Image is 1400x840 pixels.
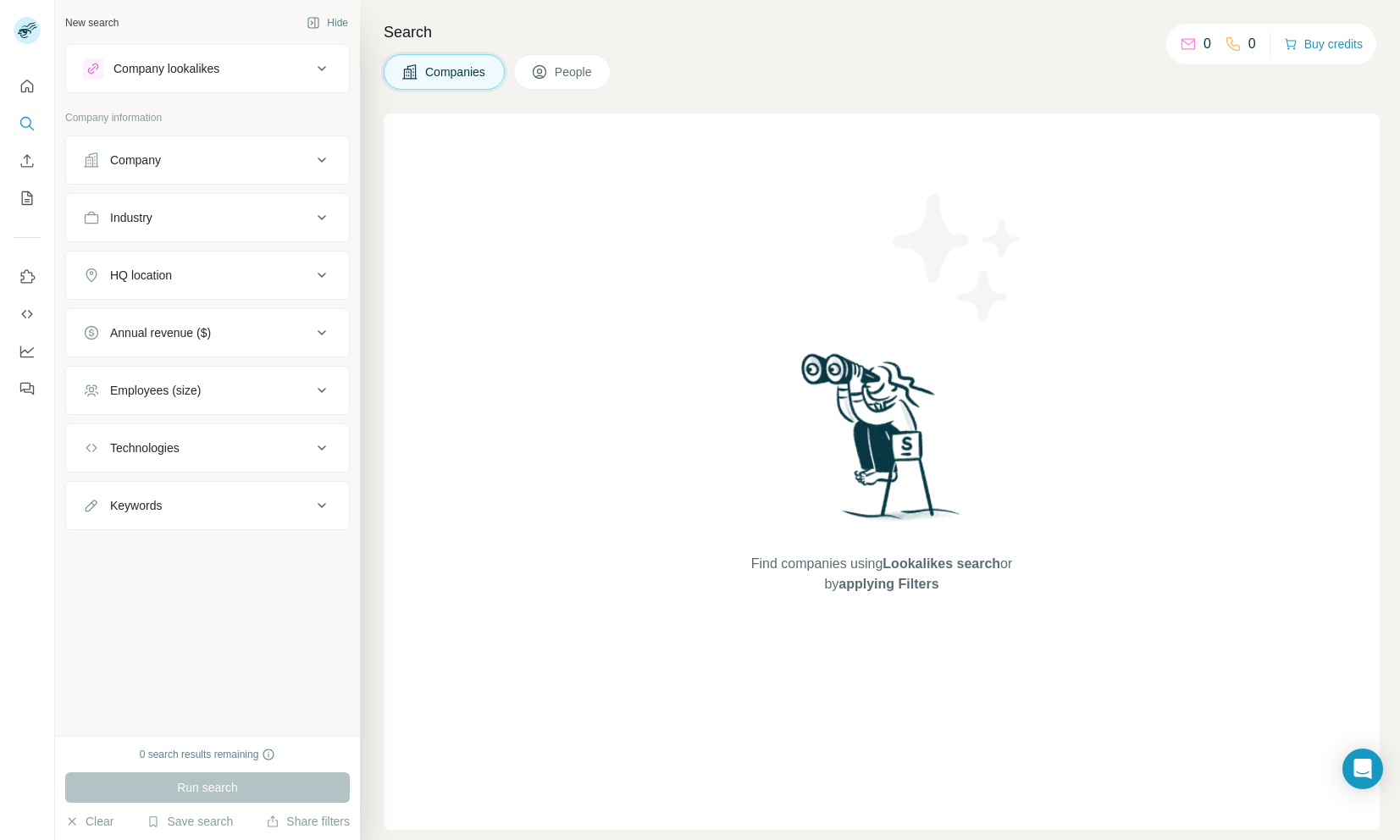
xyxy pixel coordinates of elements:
button: Use Surfe API [14,299,41,329]
button: Industry [66,197,349,238]
button: Hide [295,10,360,36]
button: Save search [147,813,233,830]
span: Companies [425,64,487,80]
button: Quick start [14,71,41,102]
button: Annual revenue ($) [66,312,349,353]
button: Keywords [66,485,349,526]
div: 0 search results remaining [140,747,276,762]
span: Lookalikes search [883,556,1000,571]
button: My lists [14,183,41,213]
button: Clear [65,813,113,830]
div: Employees (size) [110,382,201,399]
span: applying Filters [838,577,938,591]
img: Surfe Illustration - Stars [882,181,1034,334]
div: Annual revenue ($) [110,324,211,341]
div: Company lookalikes [113,60,219,77]
div: Industry [110,209,152,226]
p: 0 [1248,34,1256,54]
button: Share filters [266,813,350,830]
button: Technologies [66,428,349,468]
button: Use Surfe on LinkedIn [14,262,41,292]
button: HQ location [66,255,349,296]
button: Search [14,108,41,139]
div: Company [110,152,161,169]
button: Company [66,140,349,180]
button: Feedback [14,373,41,404]
button: Buy credits [1284,32,1363,56]
div: Technologies [110,439,180,456]
button: Dashboard [14,336,41,367]
div: Keywords [110,497,162,514]
p: Company information [65,110,350,125]
span: People [555,64,594,80]
img: Surfe Illustration - Woman searching with binoculars [794,349,970,538]
button: Company lookalikes [66,48,349,89]
p: 0 [1204,34,1211,54]
button: Employees (size) [66,370,349,411]
div: Open Intercom Messenger [1342,749,1383,789]
h4: Search [384,20,1380,44]
button: Enrich CSV [14,146,41,176]
div: New search [65,15,119,30]
div: HQ location [110,267,172,284]
span: Find companies using or by [746,554,1017,594]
